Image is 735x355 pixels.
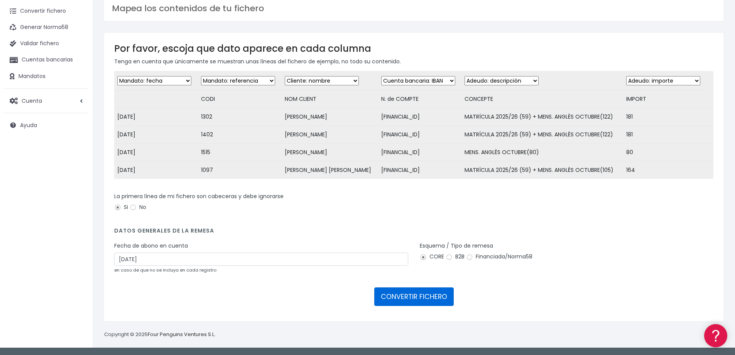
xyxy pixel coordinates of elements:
label: La primera línea de mi fichero son cabeceras y debe ignorarse [114,192,284,200]
td: CODI [198,90,282,108]
td: CONCEPTE [461,90,623,108]
td: N. de COMPTE [378,90,462,108]
td: 1097 [198,161,282,179]
a: Cuentas bancarias [4,52,89,68]
label: Esquema / Tipo de remesa [420,242,493,250]
td: [DATE] [114,161,198,179]
td: [FINANCIAL_ID] [378,126,462,144]
td: [FINANCIAL_ID] [378,161,462,179]
td: [DATE] [114,126,198,144]
label: Fecha de abono en cuenta [114,242,188,250]
td: [DATE] [114,108,198,126]
a: Convertir fichero [4,3,89,19]
td: MATRÍCULA 2025/26 (59) + MENS. ANGLÈS OCTUBRE(105) [461,161,623,179]
td: NOM CLIENT [282,90,378,108]
h3: Mapea los contenidos de tu fichero [112,3,716,14]
td: [PERSON_NAME] [282,144,378,161]
h4: Datos generales de la remesa [114,228,713,238]
small: en caso de que no se incluya en cada registro [114,267,216,273]
label: Financiada/Norma58 [466,253,532,261]
td: [PERSON_NAME] [PERSON_NAME] [282,161,378,179]
button: CONVERTIR FICHERO [374,287,454,306]
td: 1515 [198,144,282,161]
td: [FINANCIAL_ID] [378,108,462,126]
td: [PERSON_NAME] [282,108,378,126]
a: Cuenta [4,93,89,109]
span: Cuenta [22,97,42,104]
td: MENS. ANGLÈS OCTUBRE(80) [461,144,623,161]
td: 80 [623,144,707,161]
td: 1302 [198,108,282,126]
label: No [130,203,146,211]
a: Four Penguins Ventures S.L. [148,331,215,338]
label: Si [114,203,128,211]
a: Validar fichero [4,36,89,52]
span: Ayuda [20,121,37,129]
label: CORE [420,253,444,261]
td: 181 [623,126,707,144]
td: [DATE] [114,144,198,161]
td: [FINANCIAL_ID] [378,144,462,161]
td: MATRÍCULA 2025/26 (59) + MENS. ANGLÈS OCTUBRE(122) [461,126,623,144]
td: 164 [623,161,707,179]
td: [PERSON_NAME] [282,126,378,144]
p: Tenga en cuenta que únicamente se muestran unas líneas del fichero de ejemplo, no todo su contenido. [114,57,713,66]
td: IMPORT [623,90,707,108]
label: B2B [446,253,465,261]
td: 181 [623,108,707,126]
a: Generar Norma58 [4,19,89,36]
a: Mandatos [4,68,89,85]
h3: Por favor, escoja que dato aparece en cada columna [114,43,713,54]
a: Ayuda [4,117,89,133]
p: Copyright © 2025 . [104,331,216,339]
td: 1402 [198,126,282,144]
td: MATRÍCULA 2025/26 (59) + MENS. ANGLÈS OCTUBRE(122) [461,108,623,126]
